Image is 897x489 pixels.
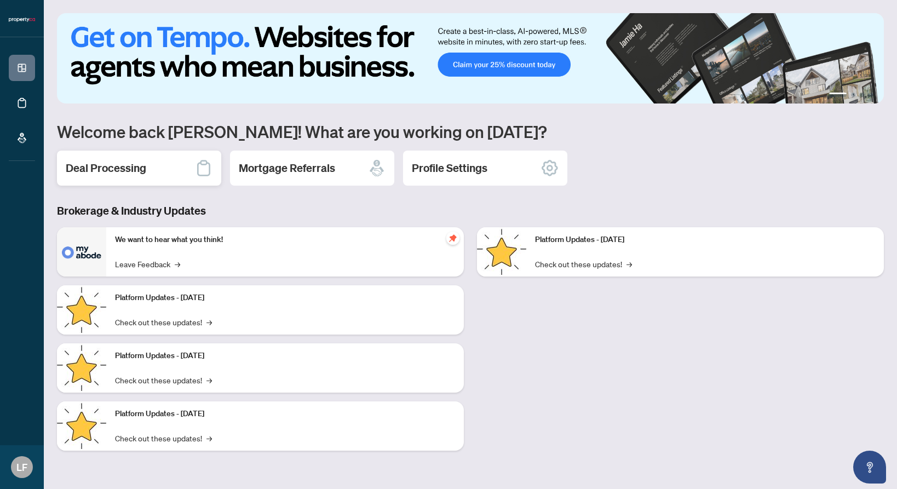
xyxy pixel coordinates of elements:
[115,234,455,246] p: We want to hear what you think!
[66,160,146,176] h2: Deal Processing
[206,374,212,386] span: →
[115,408,455,420] p: Platform Updates - [DATE]
[115,432,212,444] a: Check out these updates!→
[57,343,106,393] img: Platform Updates - July 21, 2025
[206,316,212,328] span: →
[115,292,455,304] p: Platform Updates - [DATE]
[9,16,35,23] img: logo
[535,258,632,270] a: Check out these updates!→
[115,374,212,386] a: Check out these updates!→
[115,350,455,362] p: Platform Updates - [DATE]
[829,93,847,97] button: 1
[446,232,459,245] span: pushpin
[115,258,180,270] a: Leave Feedback→
[851,93,855,97] button: 2
[412,160,487,176] h2: Profile Settings
[869,93,873,97] button: 4
[477,227,526,277] img: Platform Updates - June 23, 2025
[853,451,886,484] button: Open asap
[239,160,335,176] h2: Mortgage Referrals
[206,432,212,444] span: →
[57,227,106,277] img: We want to hear what you think!
[57,121,884,142] h1: Welcome back [PERSON_NAME]! What are you working on [DATE]?
[57,13,884,103] img: Slide 0
[57,285,106,335] img: Platform Updates - September 16, 2025
[626,258,632,270] span: →
[16,459,27,475] span: LF
[57,401,106,451] img: Platform Updates - July 8, 2025
[115,316,212,328] a: Check out these updates!→
[860,93,864,97] button: 3
[535,234,875,246] p: Platform Updates - [DATE]
[175,258,180,270] span: →
[57,203,884,218] h3: Brokerage & Industry Updates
